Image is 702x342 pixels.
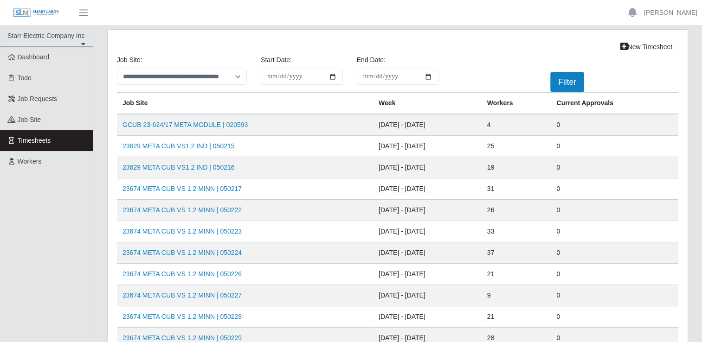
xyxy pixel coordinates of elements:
a: 23629 META CUB VS1.2 IND | 050215 [122,142,235,150]
td: 0 [551,285,678,306]
span: Job Requests [18,95,58,102]
a: New Timesheet [614,39,678,55]
td: [DATE] - [DATE] [373,264,482,285]
td: 31 [482,178,551,200]
a: GCUB 23-624/17 META MODULE | 020593 [122,121,248,128]
label: Start Date: [261,55,292,65]
td: 0 [551,264,678,285]
td: [DATE] - [DATE] [373,306,482,328]
td: 9 [482,285,551,306]
span: Timesheets [18,137,51,144]
td: 0 [551,306,678,328]
td: [DATE] - [DATE] [373,221,482,242]
td: [DATE] - [DATE] [373,200,482,221]
label: job site: [117,55,142,65]
a: 23674 META CUB VS 1.2 MINN | 050224 [122,249,242,256]
img: SLM Logo [13,8,59,18]
span: Dashboard [18,53,50,61]
td: [DATE] - [DATE] [373,114,482,136]
a: 23674 META CUB VS 1.2 MINN | 050217 [122,185,242,192]
td: 21 [482,306,551,328]
a: 23674 META CUB VS 1.2 MINN | 050228 [122,313,242,320]
a: 23674 META CUB VS 1.2 MINN | 050226 [122,270,242,278]
th: Current Approvals [551,93,678,114]
span: job site [18,116,41,123]
td: 25 [482,136,551,157]
a: 23674 META CUB VS 1.2 MINN | 050222 [122,206,242,214]
td: 0 [551,242,678,264]
a: 23674 META CUB VS 1.2 MINN | 050223 [122,228,242,235]
button: Filter [550,72,584,92]
th: Week [373,93,482,114]
a: 23674 META CUB VS 1.2 MINN | 050227 [122,291,242,299]
label: End Date: [357,55,386,65]
a: 23629 META CUB VS1.2 IND | 050216 [122,164,235,171]
td: 0 [551,157,678,178]
td: 0 [551,200,678,221]
td: [DATE] - [DATE] [373,136,482,157]
td: 0 [551,178,678,200]
td: 21 [482,264,551,285]
th: job site [117,93,373,114]
td: [DATE] - [DATE] [373,157,482,178]
td: 37 [482,242,551,264]
span: Workers [18,158,42,165]
td: 0 [551,136,678,157]
td: 4 [482,114,551,136]
a: [PERSON_NAME] [644,8,697,18]
td: [DATE] - [DATE] [373,178,482,200]
td: 19 [482,157,551,178]
td: 33 [482,221,551,242]
span: Todo [18,74,32,82]
td: 0 [551,221,678,242]
td: 26 [482,200,551,221]
a: 23674 META CUB VS 1.2 MINN | 050229 [122,334,242,342]
th: Workers [482,93,551,114]
td: [DATE] - [DATE] [373,242,482,264]
td: 0 [551,114,678,136]
td: [DATE] - [DATE] [373,285,482,306]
